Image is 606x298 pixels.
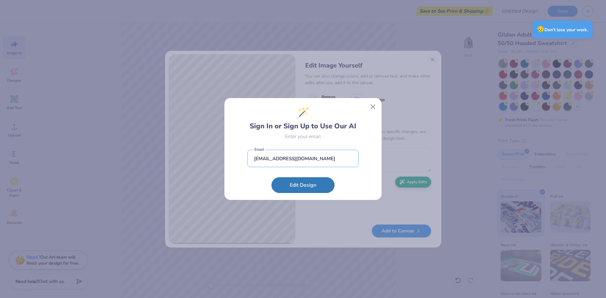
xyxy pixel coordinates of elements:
div: Enter your email [285,133,321,140]
span: 😥 [537,25,544,33]
button: Edit Design [271,177,335,193]
span: 🪄 [296,105,310,121]
div: Don’t lose your work. [532,20,592,38]
button: Close [367,101,379,113]
div: Sign In or Sign Up to Use Our AI [250,105,356,131]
